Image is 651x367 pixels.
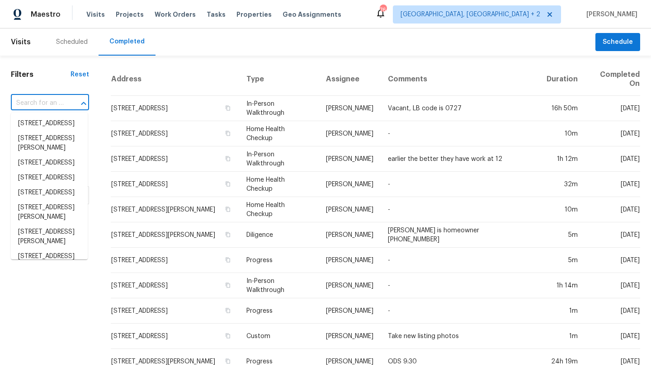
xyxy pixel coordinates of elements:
[239,222,319,248] td: Diligence
[381,96,539,121] td: Vacant, LB code is 0727
[381,248,539,273] td: -
[381,298,539,324] td: -
[11,131,88,155] li: [STREET_ADDRESS][PERSON_NAME]
[381,273,539,298] td: -
[111,248,239,273] td: [STREET_ADDRESS]
[381,172,539,197] td: -
[224,281,232,289] button: Copy Address
[539,96,585,121] td: 16h 50m
[86,10,105,19] span: Visits
[380,5,386,14] div: 76
[585,172,640,197] td: [DATE]
[585,146,640,172] td: [DATE]
[224,205,232,213] button: Copy Address
[539,172,585,197] td: 32m
[239,197,319,222] td: Home Health Checkup
[11,185,88,200] li: [STREET_ADDRESS]
[11,155,88,170] li: [STREET_ADDRESS]
[11,170,88,185] li: [STREET_ADDRESS]
[401,10,540,19] span: [GEOGRAPHIC_DATA], [GEOGRAPHIC_DATA] + 2
[11,96,64,110] input: Search for an address...
[319,146,381,172] td: [PERSON_NAME]
[539,273,585,298] td: 1h 14m
[111,172,239,197] td: [STREET_ADDRESS]
[31,10,61,19] span: Maestro
[539,222,585,248] td: 5m
[109,37,145,46] div: Completed
[539,146,585,172] td: 1h 12m
[585,96,640,121] td: [DATE]
[585,197,640,222] td: [DATE]
[539,248,585,273] td: 5m
[319,248,381,273] td: [PERSON_NAME]
[585,121,640,146] td: [DATE]
[224,231,232,239] button: Copy Address
[239,324,319,349] td: Custom
[239,273,319,298] td: In-Person Walkthrough
[207,11,226,18] span: Tasks
[224,306,232,315] button: Copy Address
[319,324,381,349] td: [PERSON_NAME]
[111,197,239,222] td: [STREET_ADDRESS][PERSON_NAME]
[239,96,319,121] td: In-Person Walkthrough
[239,248,319,273] td: Progress
[111,146,239,172] td: [STREET_ADDRESS]
[381,63,539,96] th: Comments
[155,10,196,19] span: Work Orders
[381,222,539,248] td: [PERSON_NAME] is homeowner [PHONE_NUMBER]
[319,121,381,146] td: [PERSON_NAME]
[11,116,88,131] li: [STREET_ADDRESS]
[539,63,585,96] th: Duration
[111,121,239,146] td: [STREET_ADDRESS]
[11,32,31,52] span: Visits
[11,225,88,249] li: [STREET_ADDRESS][PERSON_NAME]
[239,298,319,324] td: Progress
[224,256,232,264] button: Copy Address
[224,180,232,188] button: Copy Address
[319,273,381,298] td: [PERSON_NAME]
[111,298,239,324] td: [STREET_ADDRESS]
[224,332,232,340] button: Copy Address
[381,197,539,222] td: -
[539,298,585,324] td: 1m
[56,38,88,47] div: Scheduled
[319,172,381,197] td: [PERSON_NAME]
[585,298,640,324] td: [DATE]
[585,248,640,273] td: [DATE]
[539,121,585,146] td: 10m
[111,324,239,349] td: [STREET_ADDRESS]
[224,129,232,137] button: Copy Address
[585,324,640,349] td: [DATE]
[224,357,232,365] button: Copy Address
[239,121,319,146] td: Home Health Checkup
[595,33,640,52] button: Schedule
[236,10,272,19] span: Properties
[111,96,239,121] td: [STREET_ADDRESS]
[11,249,88,264] li: [STREET_ADDRESS]
[224,104,232,112] button: Copy Address
[111,273,239,298] td: [STREET_ADDRESS]
[585,222,640,248] td: [DATE]
[71,70,89,79] div: Reset
[585,63,640,96] th: Completed On
[319,63,381,96] th: Assignee
[239,146,319,172] td: In-Person Walkthrough
[319,197,381,222] td: [PERSON_NAME]
[319,298,381,324] td: [PERSON_NAME]
[111,222,239,248] td: [STREET_ADDRESS][PERSON_NAME]
[539,197,585,222] td: 10m
[381,146,539,172] td: earlier the better they have work at 12
[583,10,637,19] span: [PERSON_NAME]
[224,155,232,163] button: Copy Address
[11,70,71,79] h1: Filters
[319,96,381,121] td: [PERSON_NAME]
[11,200,88,225] li: [STREET_ADDRESS][PERSON_NAME]
[381,121,539,146] td: -
[381,324,539,349] td: Take new listing photos
[239,63,319,96] th: Type
[283,10,341,19] span: Geo Assignments
[239,172,319,197] td: Home Health Checkup
[111,63,239,96] th: Address
[116,10,144,19] span: Projects
[603,37,633,48] span: Schedule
